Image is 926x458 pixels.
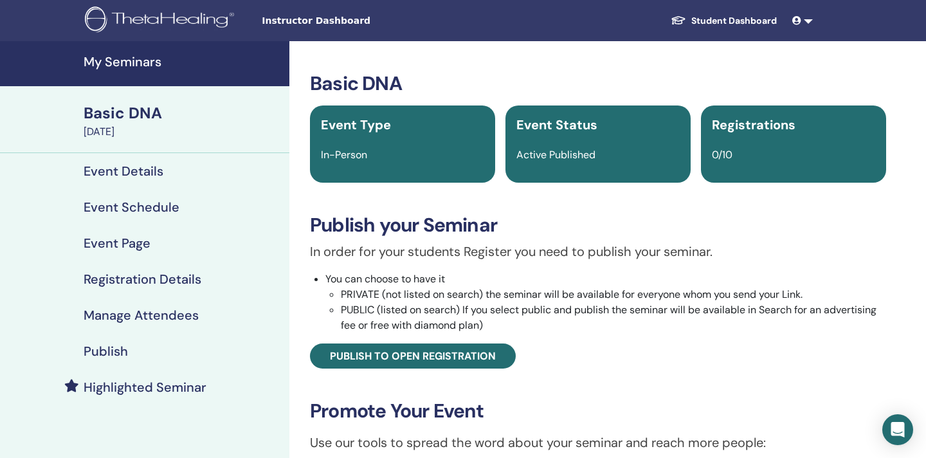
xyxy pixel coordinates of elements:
[84,54,282,69] h4: My Seminars
[516,148,595,161] span: Active Published
[325,271,886,333] li: You can choose to have it
[321,116,391,133] span: Event Type
[85,6,239,35] img: logo.png
[321,148,367,161] span: In-Person
[330,349,496,363] span: Publish to open registration
[84,307,199,323] h4: Manage Attendees
[76,102,289,140] a: Basic DNA[DATE]
[516,116,597,133] span: Event Status
[310,242,886,261] p: In order for your students Register you need to publish your seminar.
[310,399,886,423] h3: Promote Your Event
[882,414,913,445] div: Open Intercom Messenger
[341,287,886,302] li: PRIVATE (not listed on search) the seminar will be available for everyone whom you send your Link.
[84,124,282,140] div: [DATE]
[712,148,732,161] span: 0/10
[310,72,886,95] h3: Basic DNA
[84,343,128,359] h4: Publish
[310,214,886,237] h3: Publish your Seminar
[310,433,886,452] p: Use our tools to spread the word about your seminar and reach more people:
[84,102,282,124] div: Basic DNA
[84,271,201,287] h4: Registration Details
[660,9,787,33] a: Student Dashboard
[671,15,686,26] img: graduation-cap-white.svg
[84,163,163,179] h4: Event Details
[310,343,516,369] a: Publish to open registration
[84,199,179,215] h4: Event Schedule
[712,116,795,133] span: Registrations
[341,302,886,333] li: PUBLIC (listed on search) If you select public and publish the seminar will be available in Searc...
[84,380,206,395] h4: Highlighted Seminar
[262,14,455,28] span: Instructor Dashboard
[84,235,150,251] h4: Event Page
